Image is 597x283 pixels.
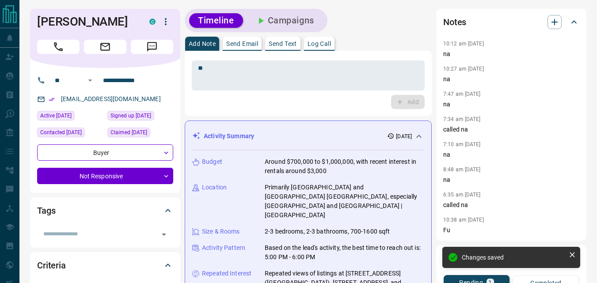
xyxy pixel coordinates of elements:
span: Active [DATE] [40,111,72,120]
p: Send Text [269,41,297,47]
p: 2-3 bedrooms, 2-3 bathrooms, 700-1600 sqft [265,227,390,236]
h2: Tasks [443,251,465,265]
p: Activity Pattern [202,243,245,253]
p: 10:38 am [DATE] [443,217,484,223]
div: Wed Oct 01 2025 [107,128,173,140]
p: Primarily [GEOGRAPHIC_DATA] and [GEOGRAPHIC_DATA] [GEOGRAPHIC_DATA], especially [GEOGRAPHIC_DATA]... [265,183,424,220]
div: Tasks [443,248,579,269]
div: Tags [37,200,173,221]
span: Email [84,40,126,54]
div: Criteria [37,255,173,276]
p: Based on the lead's activity, the best time to reach out is: 5:00 PM - 6:00 PM [265,243,424,262]
h2: Notes [443,15,466,29]
p: Repeated Interest [202,269,251,278]
p: na [443,49,579,59]
p: 8:48 am [DATE] [443,166,481,173]
h2: Criteria [37,258,66,272]
p: 7:34 am [DATE] [443,116,481,122]
h1: [PERSON_NAME] [37,15,136,29]
p: Add Note [189,41,216,47]
p: called na [443,200,579,210]
div: Activity Summary[DATE] [192,128,424,144]
p: Around $700,000 to $1,000,000, with recent interest in rentals around $3,000 [265,157,424,176]
div: Changes saved [471,254,574,261]
p: 6:35 am [DATE] [443,192,481,198]
span: Signed up [DATE] [110,111,151,120]
span: Call [37,40,80,54]
p: Fu [443,226,579,235]
p: Budget [202,157,222,166]
p: na [443,175,579,185]
p: 7:10 am [DATE] [443,141,481,147]
p: na [443,150,579,159]
div: Not Responsive [37,168,173,184]
svg: Email Verified [49,96,55,102]
p: Log Call [308,41,331,47]
p: called na [443,125,579,134]
p: [DATE] [396,132,412,140]
p: 10:27 am [DATE] [443,66,484,72]
button: Campaigns [247,13,323,28]
button: Timeline [189,13,243,28]
span: Contacted [DATE] [40,128,82,137]
p: Size & Rooms [202,227,240,236]
p: Location [202,183,227,192]
div: Buyer [37,144,173,161]
div: Sun May 14 2017 [107,111,173,123]
span: Message [131,40,173,54]
div: Wed Oct 01 2025 [37,128,103,140]
a: [EMAIL_ADDRESS][DOMAIN_NAME] [61,95,161,102]
div: condos.ca [149,19,156,25]
p: 7:47 am [DATE] [443,91,481,97]
p: Send Email [226,41,258,47]
div: Notes [443,11,579,33]
p: na [443,75,579,84]
span: Claimed [DATE] [110,128,147,137]
p: na [443,100,579,109]
button: Open [85,75,95,86]
p: Activity Summary [204,132,254,141]
p: 10:12 am [DATE] [443,41,484,47]
div: Mon Sep 29 2025 [37,111,103,123]
h2: Tags [37,204,55,218]
button: Open [158,228,170,241]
